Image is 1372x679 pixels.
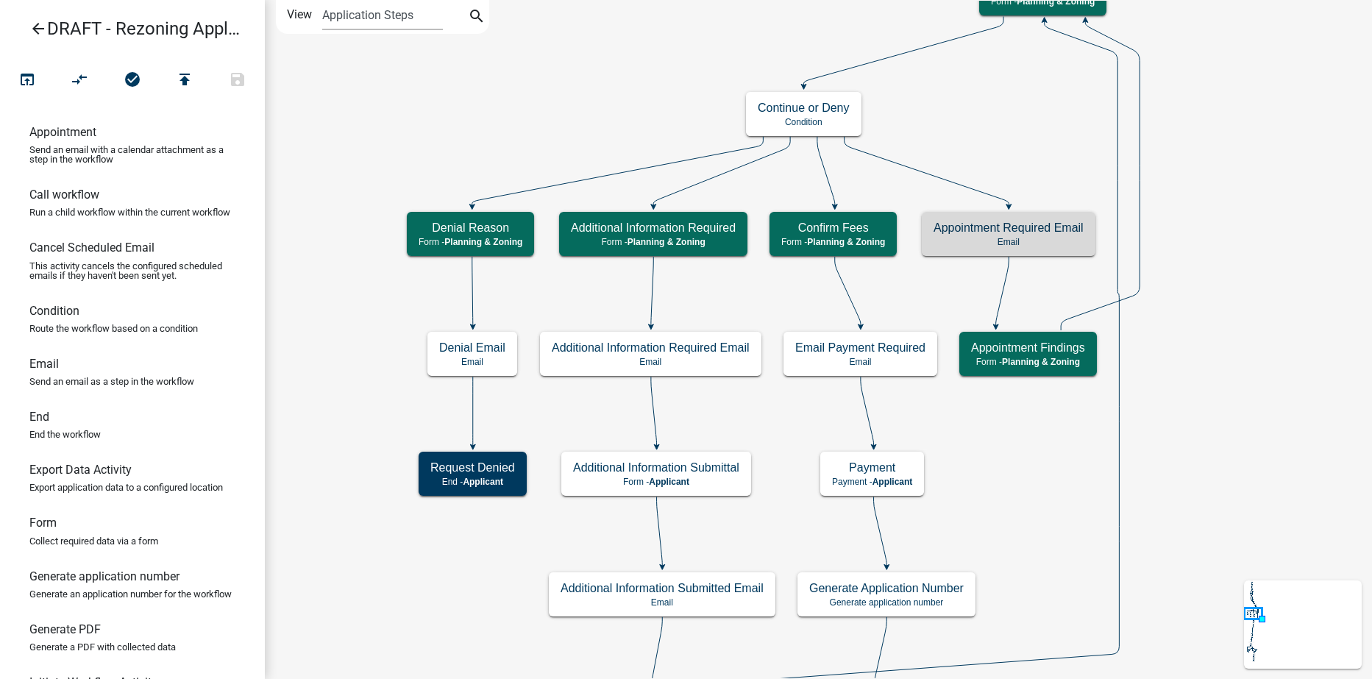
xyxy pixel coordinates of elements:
i: check_circle [124,71,141,91]
p: Run a child workflow within the current workflow [29,207,230,217]
p: Form - [573,477,739,487]
h6: Condition [29,304,79,318]
span: Applicant [649,477,689,487]
i: arrow_back [29,20,47,40]
span: Planning & Zoning [1002,357,1080,367]
span: Applicant [463,477,503,487]
button: Test Workflow [1,65,54,96]
p: Send an email with a calendar attachment as a step in the workflow [29,145,235,164]
p: End - [430,477,515,487]
i: publish [176,71,193,91]
p: Form - [419,237,522,247]
h5: Denial Email [439,341,505,355]
h5: Additional Information Required Email [552,341,750,355]
h5: Continue or Deny [758,101,850,115]
span: Planning & Zoning [807,237,885,247]
h5: Additional Information Submitted Email [561,581,764,595]
h6: Form [29,516,57,530]
i: save [229,71,246,91]
p: Route the workflow based on a condition [29,324,198,333]
button: Publish [158,65,211,96]
i: open_in_browser [18,71,36,91]
h5: Email Payment Required [795,341,925,355]
h5: Additional Information Required [571,221,736,235]
p: Generate application number [809,597,964,608]
button: search [465,6,488,29]
p: Export application data to a configured location [29,483,223,492]
p: Email [934,237,1084,247]
div: Workflow actions [1,65,264,100]
h5: Denial Reason [419,221,522,235]
i: compare_arrows [71,71,89,91]
span: Applicant [872,477,913,487]
p: Email [795,357,925,367]
p: Condition [758,117,850,127]
h6: Generate application number [29,569,180,583]
h5: Appointment Required Email [934,221,1084,235]
h5: Request Denied [430,461,515,474]
h5: Payment [832,461,912,474]
p: Generate a PDF with collected data [29,642,176,652]
h5: Appointment Findings [971,341,1085,355]
h6: End [29,410,49,424]
h6: Generate PDF [29,622,101,636]
p: Generate an application number for the workflow [29,589,232,599]
h5: Confirm Fees [781,221,885,235]
span: Planning & Zoning [628,237,705,247]
p: This activity cancels the configured scheduled emails if they haven't been sent yet. [29,261,235,280]
h5: Generate Application Number [809,581,964,595]
p: Email [439,357,505,367]
p: End the workflow [29,430,101,439]
p: Payment - [832,477,912,487]
p: Email [561,597,764,608]
h6: Cancel Scheduled Email [29,241,154,255]
p: Form - [971,357,1085,367]
button: No problems [106,65,159,96]
span: Planning & Zoning [444,237,522,247]
h6: Appointment [29,125,96,139]
p: Send an email as a step in the workflow [29,377,194,386]
h6: Call workflow [29,188,99,202]
button: Auto Layout [53,65,106,96]
h6: Export Data Activity [29,463,132,477]
button: Save [211,65,264,96]
h5: Additional Information Submittal [573,461,739,474]
h6: Email [29,357,59,371]
p: Collect required data via a form [29,536,158,546]
p: Form - [571,237,736,247]
p: Email [552,357,750,367]
a: DRAFT - Rezoning Application template [12,12,241,46]
p: Form - [781,237,885,247]
i: search [468,7,486,28]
